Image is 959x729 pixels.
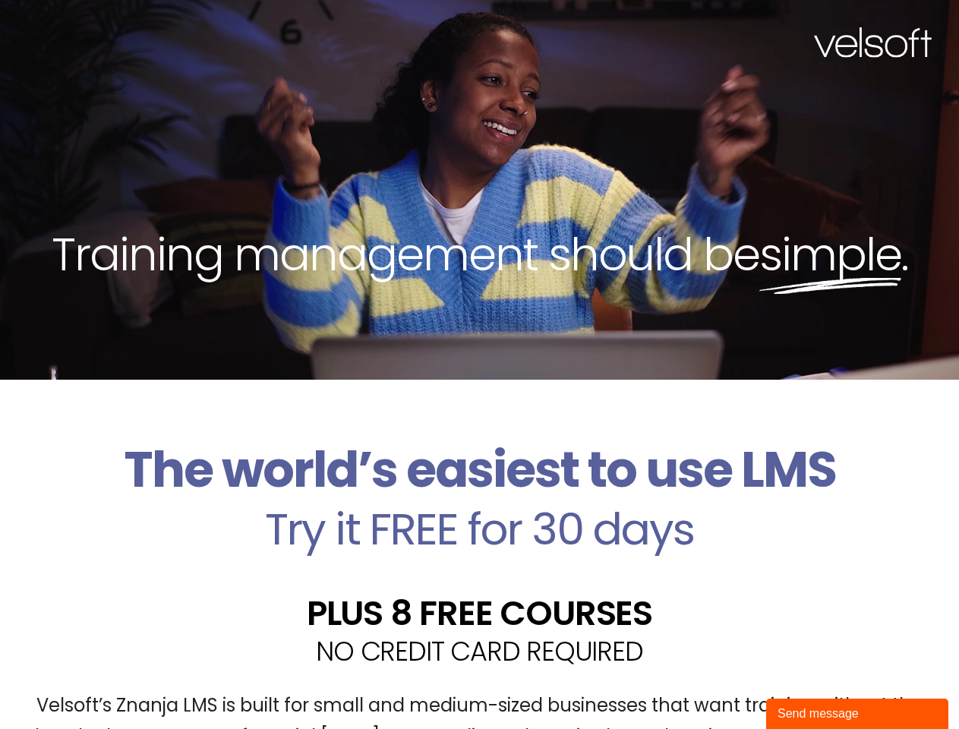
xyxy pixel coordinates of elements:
[11,507,948,551] h2: Try it FREE for 30 days
[11,440,948,500] h2: The world’s easiest to use LMS
[759,222,901,286] span: simple
[766,696,951,729] iframe: chat widget
[11,596,948,630] h2: PLUS 8 FREE COURSES
[27,225,932,284] h2: Training management should be .
[11,638,948,664] h2: NO CREDIT CARD REQUIRED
